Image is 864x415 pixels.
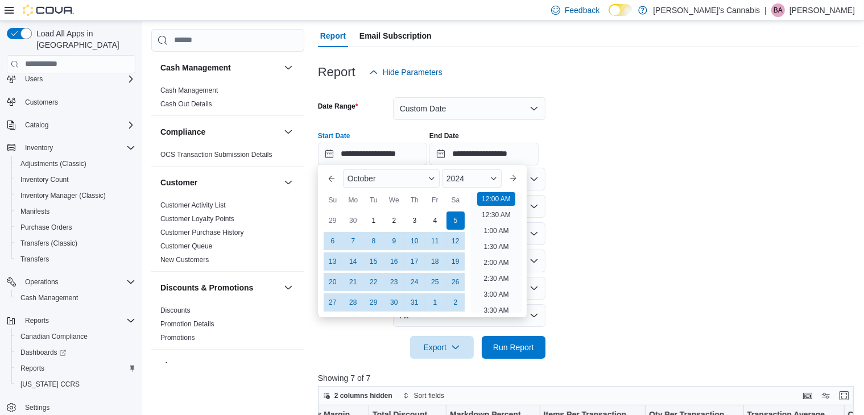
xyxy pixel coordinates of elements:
[16,377,135,391] span: Washington CCRS
[406,211,424,230] div: day-3
[11,251,140,267] button: Transfers
[160,255,209,263] a: New Customers
[319,389,397,402] button: 2 columns hidden
[160,176,279,188] button: Customer
[282,280,295,294] button: Discounts & Promotions
[160,319,214,328] span: Promotion Details
[344,211,362,230] div: day-30
[479,304,513,317] li: 3:30 AM
[151,198,304,271] div: Customer
[324,273,342,291] div: day-20
[151,303,304,348] div: Discounts & Promotions
[16,221,77,234] a: Purchase Orders
[477,192,515,206] li: 12:00 AM
[20,95,135,109] span: Customers
[20,348,66,357] span: Dashboards
[324,293,342,312] div: day-27
[282,175,295,189] button: Customer
[16,252,53,266] a: Transfers
[160,228,244,236] a: Customer Purchase History
[160,333,195,342] span: Promotions
[11,345,140,360] a: Dashboards
[11,204,140,219] button: Manifests
[160,319,214,327] a: Promotion Details
[16,236,82,250] a: Transfers (Classic)
[344,191,362,209] div: Mo
[20,207,49,216] span: Manifests
[160,61,279,73] button: Cash Management
[426,293,444,312] div: day-1
[160,200,226,209] span: Customer Activity List
[20,364,44,373] span: Reports
[20,175,69,184] span: Inventory Count
[160,214,234,222] a: Customer Loyalty Points
[383,67,443,78] span: Hide Parameters
[11,376,140,392] button: [US_STATE] CCRS
[25,98,58,107] span: Customers
[609,4,633,16] input: Dark Mode
[819,389,833,402] button: Display options
[20,293,78,302] span: Cash Management
[16,189,110,202] a: Inventory Manager (Classic)
[16,205,135,218] span: Manifests
[20,401,54,414] a: Settings
[318,372,859,384] p: Showing 7 of 7
[653,3,760,17] p: [PERSON_NAME]'s Cannabis
[771,3,785,17] div: Brandon Arrigo
[447,174,464,183] span: 2024
[160,176,197,188] h3: Customer
[160,99,212,107] a: Cash Out Details
[318,143,427,165] input: Press the down key to enter a popover containing a calendar. Press the escape key to close the po...
[11,329,140,345] button: Canadian Compliance
[20,239,77,248] span: Transfers (Classic)
[365,273,383,291] div: day-22
[426,273,444,291] div: day-25
[16,291,135,305] span: Cash Management
[470,192,522,313] ul: Time
[16,346,135,359] span: Dashboards
[442,169,502,188] div: Button. Open the year selector. 2024 is currently selected.
[2,94,140,110] button: Customers
[2,140,140,156] button: Inventory
[20,332,88,341] span: Canadian Compliance
[11,156,140,172] button: Adjustments (Classic)
[398,389,449,402] button: Sort fields
[426,211,444,230] div: day-4
[25,143,53,152] span: Inventory
[20,314,53,327] button: Reports
[493,342,534,353] span: Run Report
[16,377,84,391] a: [US_STATE] CCRS
[477,208,515,222] li: 12:30 AM
[344,252,362,271] div: day-14
[160,85,218,94] span: Cash Management
[20,141,57,155] button: Inventory
[282,125,295,138] button: Compliance
[32,28,135,51] span: Load All Apps in [GEOGRAPHIC_DATA]
[11,172,140,188] button: Inventory Count
[11,290,140,306] button: Cash Management
[20,72,47,86] button: Users
[774,3,783,17] span: BA
[479,240,513,254] li: 1:30 AM
[20,275,135,289] span: Operations
[160,99,212,108] span: Cash Out Details
[20,72,135,86] span: Users
[16,189,135,202] span: Inventory Manager (Classic)
[2,71,140,87] button: Users
[20,118,53,132] button: Catalog
[160,241,212,250] span: Customer Queue
[447,252,465,271] div: day-19
[479,224,513,238] li: 1:00 AM
[25,316,49,325] span: Reports
[16,173,135,186] span: Inventory Count
[410,336,474,359] button: Export
[160,201,226,209] a: Customer Activity List
[160,214,234,223] span: Customer Loyalty Points
[530,229,539,238] button: Open list of options
[151,83,304,115] div: Cash Management
[20,223,72,232] span: Purchase Orders
[318,102,358,111] label: Date Range
[16,330,135,343] span: Canadian Compliance
[318,131,350,140] label: Start Date
[20,159,86,168] span: Adjustments (Classic)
